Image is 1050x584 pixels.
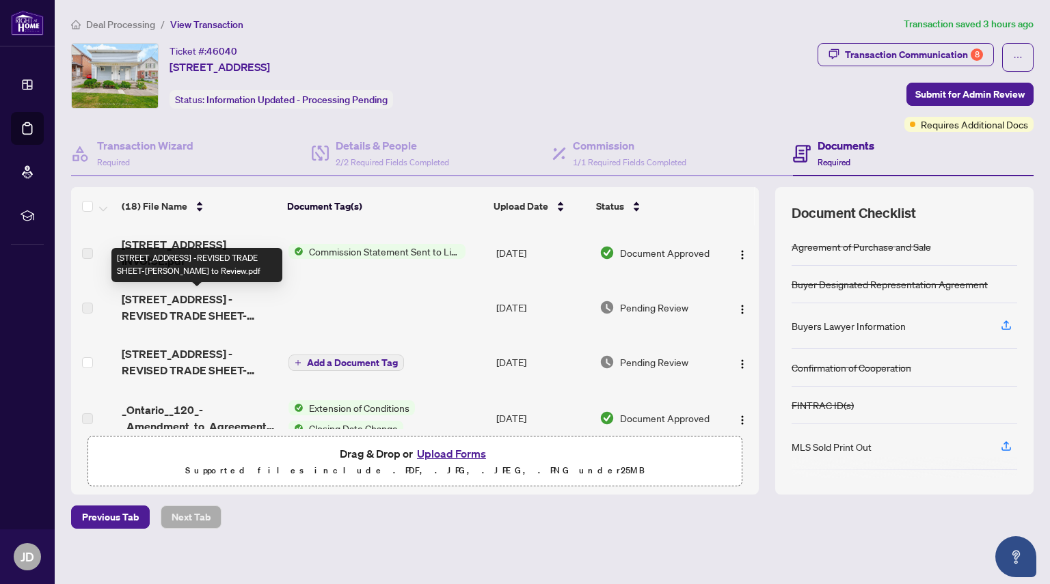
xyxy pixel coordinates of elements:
span: View Transaction [170,18,243,31]
span: plus [295,359,301,366]
button: Next Tab [161,505,221,529]
span: Upload Date [494,199,548,214]
th: Upload Date [488,187,591,225]
span: [STREET_ADDRESS] INVOICE.pdf [122,236,277,269]
button: Submit for Admin Review [906,83,1034,106]
td: [DATE] [491,225,594,280]
img: Status Icon [288,400,304,415]
span: _Ontario__120_-_Amendment_to_Agreement_of_Purchase_and_Sale__3_.pdf [122,402,277,434]
div: Buyers Lawyer Information [792,318,906,333]
td: [DATE] [491,280,594,335]
span: Drag & Drop or [340,445,490,462]
span: Closing Date Change [304,421,403,436]
button: Previous Tab [71,505,150,529]
td: [DATE] [491,389,594,447]
img: Logo [737,415,748,426]
span: Document Checklist [792,204,916,223]
img: IMG-X12199373_1.jpg [72,44,158,108]
img: logo [11,10,44,36]
button: Status IconCommission Statement Sent to Listing Brokerage [288,244,466,259]
img: Status Icon [288,244,304,259]
span: ellipsis [1013,53,1023,62]
li: / [161,16,165,32]
button: Status IconExtension of ConditionsStatus IconClosing Date Change [288,400,415,436]
div: [STREET_ADDRESS] -REVISED TRADE SHEET-[PERSON_NAME] to Review.pdf [111,248,282,282]
div: Ticket #: [170,43,237,59]
span: home [71,20,81,29]
h4: Details & People [336,137,449,154]
span: Document Approved [620,245,710,260]
span: Required [818,157,850,167]
div: Confirmation of Cooperation [792,360,911,375]
button: Open asap [995,536,1036,577]
div: FINTRAC ID(s) [792,398,854,413]
button: Logo [731,296,753,318]
div: Agreement of Purchase and Sale [792,239,931,254]
img: Document Status [600,411,615,426]
span: (18) File Name [122,199,187,214]
span: Requires Additional Docs [921,117,1028,132]
span: 2/2 Required Fields Completed [336,157,449,167]
button: Logo [731,407,753,429]
th: Status [591,187,718,225]
article: Transaction saved 3 hours ago [904,16,1034,32]
span: Extension of Conditions [304,400,415,415]
button: Add a Document Tag [288,354,404,371]
span: JD [21,547,34,566]
span: Required [97,157,130,167]
span: 46040 [206,45,237,57]
span: [STREET_ADDRESS] [170,59,270,75]
button: Logo [731,351,753,373]
span: Information Updated - Processing Pending [206,94,388,106]
span: 1/1 Required Fields Completed [573,157,686,167]
span: [STREET_ADDRESS] -REVISED TRADE SHEET-Jesael to Review.pdf [122,346,277,378]
button: Transaction Communication8 [818,43,994,66]
span: Deal Processing [86,18,155,31]
div: Transaction Communication [845,44,983,66]
img: Status Icon [288,421,304,436]
span: Drag & Drop orUpload FormsSupported files include .PDF, .JPG, .JPEG, .PNG under25MB [88,436,742,487]
img: Logo [737,359,748,370]
span: Pending Review [620,354,688,370]
span: Add a Document Tag [307,358,398,367]
span: Pending Review [620,300,688,315]
h4: Commission [573,137,686,154]
span: Document Approved [620,411,710,426]
span: [STREET_ADDRESS] -REVISED TRADE SHEET-[PERSON_NAME] to Review.pdf [122,291,277,324]
div: Status: [170,90,393,109]
th: (18) File Name [116,187,282,225]
span: Status [596,199,624,214]
button: Logo [731,242,753,264]
img: Logo [737,249,748,260]
span: Submit for Admin Review [915,83,1025,105]
h4: Documents [818,137,874,154]
button: Upload Forms [413,445,490,462]
button: Add a Document Tag [288,354,404,372]
img: Document Status [600,354,615,370]
span: Commission Statement Sent to Listing Brokerage [304,244,466,259]
td: [DATE] [491,335,594,389]
div: 8 [971,48,983,61]
img: Document Status [600,300,615,315]
img: Document Status [600,245,615,260]
div: Buyer Designated Representation Agreement [792,277,988,292]
p: Supported files include .PDF, .JPG, .JPEG, .PNG under 25 MB [96,462,733,479]
span: Previous Tab [82,506,139,528]
h4: Transaction Wizard [97,137,193,154]
th: Document Tag(s) [282,187,488,225]
div: MLS Sold Print Out [792,439,872,454]
img: Logo [737,304,748,315]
